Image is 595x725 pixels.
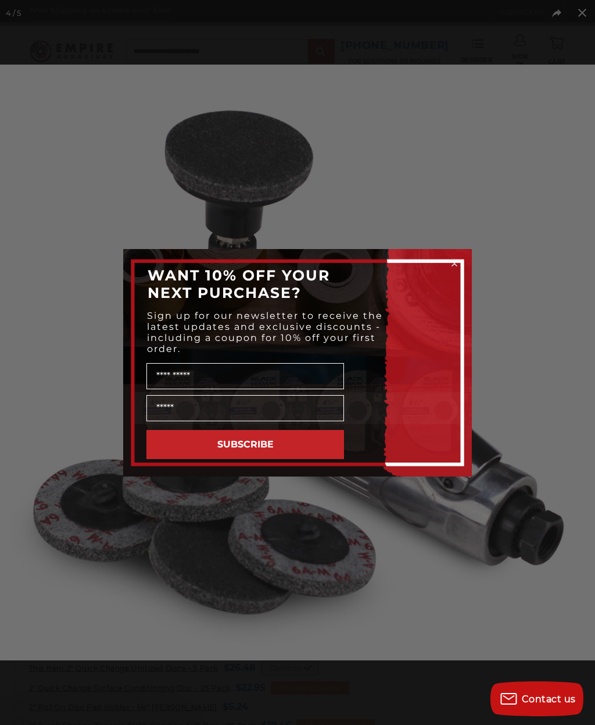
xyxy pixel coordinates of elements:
[146,430,344,459] button: SUBSCRIBE
[146,395,344,421] input: Email
[449,258,460,269] button: Close dialog
[148,266,330,301] span: WANT 10% OFF YOUR NEXT PURCHASE?
[522,694,576,705] span: Contact us
[147,310,383,354] span: Sign up for our newsletter to receive the latest updates and exclusive discounts - including a co...
[490,681,583,716] button: Contact us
